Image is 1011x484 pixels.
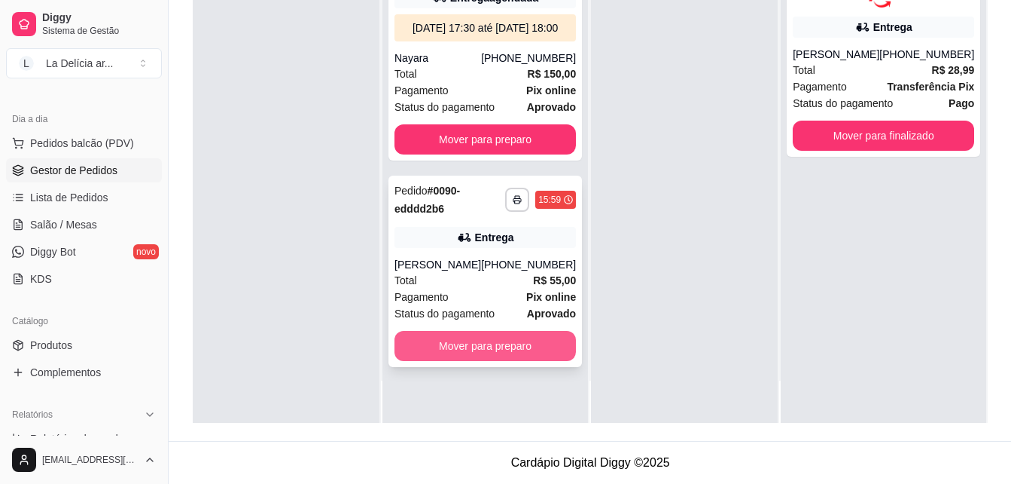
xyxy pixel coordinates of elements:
[6,267,162,291] a: KDS
[533,274,576,286] strong: R$ 55,00
[526,291,576,303] strong: Pix online
[394,51,481,66] div: Nayara
[873,20,912,35] div: Entrega
[30,136,134,151] span: Pedidos balcão (PDV)
[394,272,417,289] span: Total
[527,308,576,320] strong: aprovado
[30,217,97,232] span: Salão / Mesas
[6,333,162,357] a: Produtos
[30,338,72,353] span: Produtos
[19,56,34,71] span: L
[793,78,847,95] span: Pagamento
[528,68,577,80] strong: R$ 150,00
[394,66,417,82] span: Total
[12,409,53,421] span: Relatórios
[526,84,576,96] strong: Pix online
[394,124,576,155] button: Mover para preparo
[6,240,162,264] a: Diggy Botnovo
[6,360,162,384] a: Complementos
[30,365,101,380] span: Complementos
[879,47,974,62] div: [PHONE_NUMBER]
[793,47,879,62] div: [PERSON_NAME]
[6,48,162,78] button: Select a team
[527,101,576,113] strong: aprovado
[475,230,514,245] div: Entrega
[30,190,108,205] span: Lista de Pedidos
[949,97,974,109] strong: Pago
[887,81,974,93] strong: Transferência Pix
[394,82,449,99] span: Pagamento
[6,442,162,478] button: [EMAIL_ADDRESS][DOMAIN_NAME]
[538,194,561,206] div: 15:59
[793,95,893,112] span: Status do pagamento
[793,62,815,78] span: Total
[6,309,162,333] div: Catálogo
[394,331,576,361] button: Mover para preparo
[793,121,974,151] button: Mover para finalizado
[6,427,162,451] a: Relatórios de vendas
[394,289,449,305] span: Pagamento
[6,131,162,155] button: Pedidos balcão (PDV)
[42,25,156,37] span: Sistema de Gestão
[42,454,138,466] span: [EMAIL_ADDRESS][DOMAIN_NAME]
[932,64,975,76] strong: R$ 28,99
[6,213,162,237] a: Salão / Mesas
[394,257,481,272] div: [PERSON_NAME]
[6,6,162,42] a: DiggySistema de Gestão
[400,20,570,35] div: [DATE] 17:30 até [DATE] 18:00
[481,257,576,272] div: [PHONE_NUMBER]
[46,56,114,71] div: La Delícia ar ...
[30,271,52,286] span: KDS
[481,51,576,66] div: [PHONE_NUMBER]
[394,305,495,322] span: Status do pagamento
[394,99,495,115] span: Status do pagamento
[30,431,129,446] span: Relatórios de vendas
[394,185,460,215] strong: # 0090-edddd2b6
[42,11,156,25] span: Diggy
[6,107,162,131] div: Dia a dia
[6,158,162,182] a: Gestor de Pedidos
[6,185,162,210] a: Lista de Pedidos
[30,244,76,259] span: Diggy Bot
[394,185,428,197] span: Pedido
[30,163,117,178] span: Gestor de Pedidos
